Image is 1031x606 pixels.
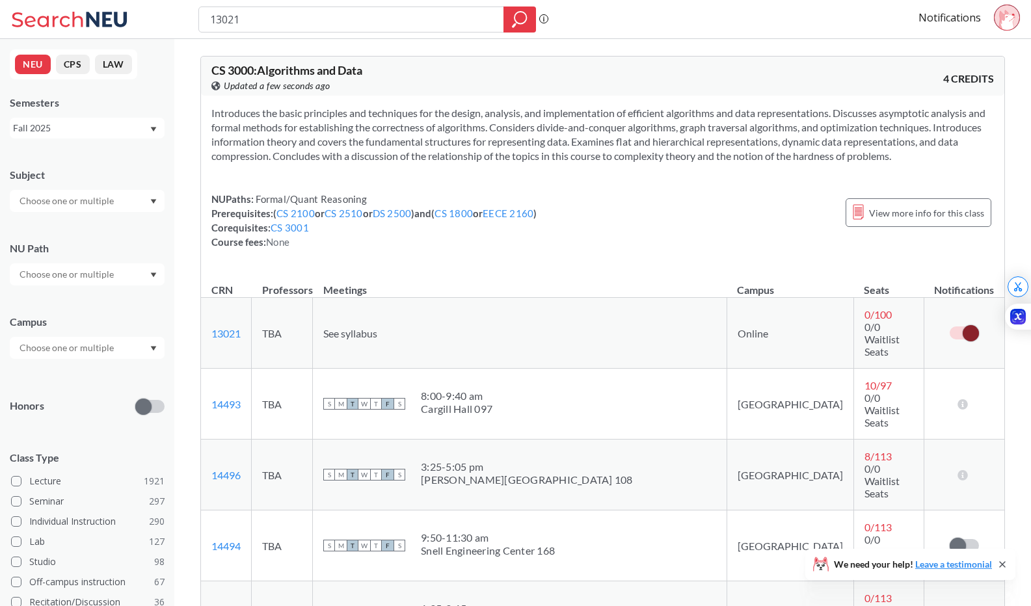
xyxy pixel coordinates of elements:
span: F [382,398,394,410]
span: M [335,469,347,481]
td: TBA [252,298,313,369]
label: Off-campus instruction [11,573,165,590]
a: 14494 [211,540,241,552]
span: 8 / 113 [864,450,892,462]
span: W [358,540,370,551]
span: Formal/Quant Reasoning [254,193,367,205]
div: Dropdown arrow [10,337,165,359]
a: Notifications [918,10,981,25]
span: S [323,540,335,551]
a: CS 1800 [435,207,473,219]
input: Class, professor, course number, "phrase" [209,8,494,31]
label: Seminar [11,493,165,510]
svg: Dropdown arrow [150,127,157,132]
span: T [370,540,382,551]
span: Updated a few seconds ago [224,79,330,93]
span: 127 [149,534,165,549]
a: 13021 [211,327,241,339]
span: View more info for this class [869,205,984,221]
span: 0/0 Waitlist Seats [864,533,900,570]
label: Lab [11,533,165,550]
span: T [370,469,382,481]
svg: magnifying glass [512,10,528,29]
span: 0 / 113 [864,521,892,533]
span: 10 / 97 [864,379,892,391]
span: M [335,540,347,551]
div: [PERSON_NAME][GEOGRAPHIC_DATA] 108 [421,473,633,486]
div: Cargill Hall 097 [421,402,492,415]
td: [GEOGRAPHIC_DATA] [727,369,853,440]
span: 290 [149,514,165,529]
svg: Dropdown arrow [150,199,157,204]
div: Fall 2025 [13,121,149,135]
div: Campus [10,315,165,329]
span: T [347,469,358,481]
button: CPS [56,55,90,74]
span: 4 CREDITS [943,72,994,86]
span: 0/0 Waitlist Seats [864,321,900,358]
div: CRN [211,283,233,297]
span: S [394,540,405,551]
td: TBA [252,510,313,581]
div: Subject [10,168,165,182]
label: Individual Instruction [11,513,165,530]
span: S [323,469,335,481]
td: TBA [252,440,313,510]
a: CS 2510 [325,207,363,219]
th: Meetings [313,270,727,298]
span: See syllabus [323,327,377,339]
span: 297 [149,494,165,508]
div: 8:00 - 9:40 am [421,389,492,402]
span: 98 [154,555,165,569]
span: 67 [154,575,165,589]
span: S [394,398,405,410]
input: Choose one or multiple [13,193,122,209]
span: T [370,398,382,410]
svg: Dropdown arrow [150,272,157,278]
section: Introduces the basic principles and techniques for the design, analysis, and implementation of ef... [211,106,994,163]
span: Class Type [10,451,165,465]
a: CS 3001 [271,222,309,233]
span: W [358,469,370,481]
a: Leave a testimonial [915,559,992,570]
div: 9:50 - 11:30 am [421,531,555,544]
span: F [382,540,394,551]
input: Choose one or multiple [13,340,122,356]
a: 14493 [211,398,241,410]
a: EECE 2160 [483,207,533,219]
button: NEU [15,55,51,74]
span: CS 3000 : Algorithms and Data [211,63,362,77]
a: 14496 [211,469,241,481]
div: Dropdown arrow [10,263,165,285]
span: We need your help! [834,560,992,569]
div: NUPaths: Prerequisites: ( or or ) and ( or ) Corequisites: Course fees: [211,192,537,249]
div: Dropdown arrow [10,190,165,212]
input: Choose one or multiple [13,267,122,282]
div: NU Path [10,241,165,256]
svg: Dropdown arrow [150,346,157,351]
th: Professors [252,270,313,298]
span: M [335,398,347,410]
span: T [347,398,358,410]
span: 0/0 Waitlist Seats [864,462,900,499]
th: Seats [853,270,924,298]
p: Honors [10,399,44,414]
a: CS 2100 [276,207,315,219]
td: Online [727,298,853,369]
th: Notifications [924,270,1004,298]
div: 3:25 - 5:05 pm [421,460,633,473]
span: 0/0 Waitlist Seats [864,391,900,428]
span: 1921 [144,474,165,488]
span: T [347,540,358,551]
span: S [394,469,405,481]
td: TBA [252,369,313,440]
span: None [266,236,289,248]
span: 0 / 100 [864,308,892,321]
button: LAW [95,55,132,74]
th: Campus [727,270,853,298]
td: [GEOGRAPHIC_DATA] [727,440,853,510]
span: W [358,398,370,410]
div: Semesters [10,96,165,110]
div: Snell Engineering Center 168 [421,544,555,557]
span: 0 / 113 [864,592,892,604]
